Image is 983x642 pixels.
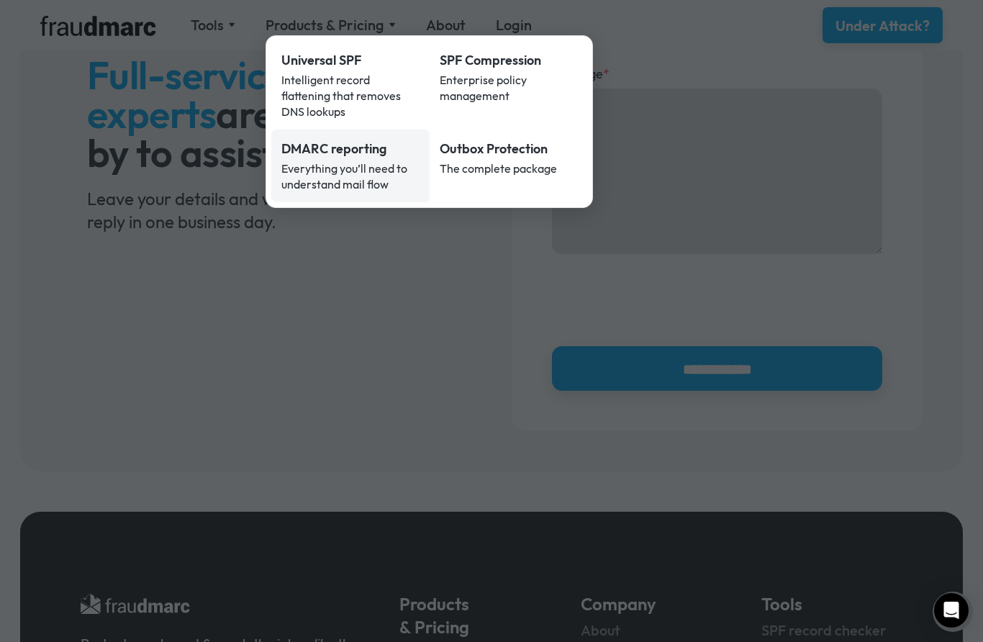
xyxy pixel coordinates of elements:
[440,160,578,176] div: The complete package
[281,140,420,158] div: DMARC reporting
[281,72,420,119] div: Intelligent record flattening that removes DNS lookups
[430,130,588,202] a: Outbox ProtectionThe complete package
[266,35,593,208] nav: Products & Pricing
[281,51,420,70] div: Universal SPF
[271,41,430,130] a: Universal SPFIntelligent record flattening that removes DNS lookups
[281,160,420,192] div: Everything you’ll need to understand mail flow
[430,41,588,130] a: SPF CompressionEnterprise policy management
[271,130,430,202] a: DMARC reportingEverything you’ll need to understand mail flow
[440,140,578,158] div: Outbox Protection
[440,51,578,70] div: SPF Compression
[934,593,969,628] div: Open Intercom Messenger
[440,72,578,104] div: Enterprise policy management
